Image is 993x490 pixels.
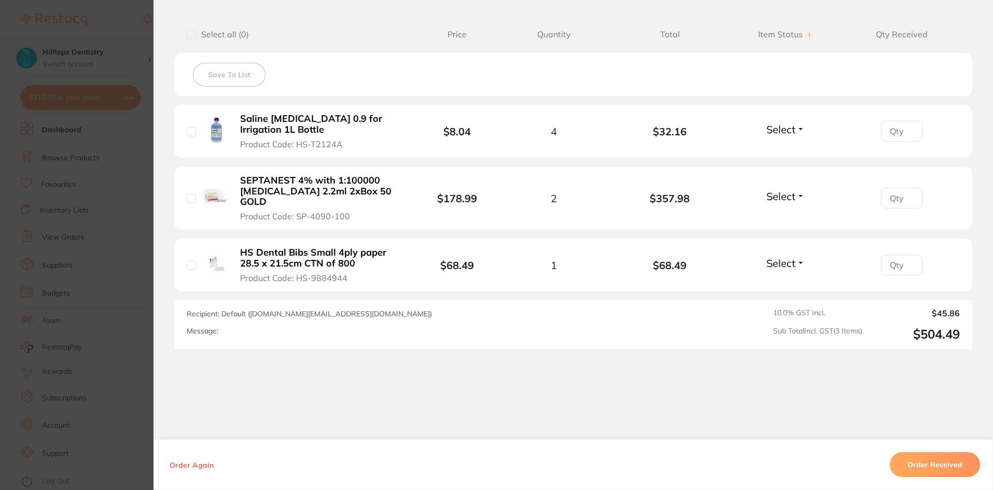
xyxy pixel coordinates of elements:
[551,259,557,271] span: 1
[237,247,403,283] button: HS Dental Bibs Small 4ply paper 28.5 x 21.5cm CTN of 800 Product Code: HS-9884944
[612,125,728,137] b: $32.16
[871,309,960,318] output: $45.86
[240,139,343,149] span: Product Code: HS-T2124A
[204,185,229,210] img: SEPTANEST 4% with 1:100000 adrenalin 2.2ml 2xBox 50 GOLD
[551,192,557,204] span: 2
[612,30,728,39] span: Total
[187,327,218,335] label: Message:
[844,30,960,39] span: Qty Received
[196,30,249,39] span: Select all ( 0 )
[240,247,400,269] b: HS Dental Bibs Small 4ply paper 28.5 x 21.5cm CTN of 800
[240,212,350,221] span: Product Code: SP-4090-100
[766,190,795,203] span: Select
[240,273,347,283] span: Product Code: HS-9884944
[773,309,862,318] span: 10.0 % GST Incl.
[204,251,229,277] img: HS Dental Bibs Small 4ply paper 28.5 x 21.5cm CTN of 800
[871,327,960,342] output: $504.49
[881,255,922,275] input: Qty
[612,259,728,271] b: $68.49
[881,121,922,142] input: Qty
[763,257,808,270] button: Select
[193,63,265,87] button: Save To List
[612,192,728,204] b: $357.98
[440,259,474,272] b: $68.49
[728,30,844,39] span: Item Status
[240,114,400,135] b: Saline [MEDICAL_DATA] 0.9 for Irrigation 1L Bottle
[443,125,471,138] b: $8.04
[881,188,922,208] input: Qty
[237,175,403,221] button: SEPTANEST 4% with 1:100000 [MEDICAL_DATA] 2.2ml 2xBox 50 GOLD Product Code: SP-4090-100
[890,452,980,477] button: Order Received
[418,30,496,39] span: Price
[240,175,400,207] b: SEPTANEST 4% with 1:100000 [MEDICAL_DATA] 2.2ml 2xBox 50 GOLD
[763,123,808,136] button: Select
[766,257,795,270] span: Select
[237,113,403,149] button: Saline [MEDICAL_DATA] 0.9 for Irrigation 1L Bottle Product Code: HS-T2124A
[437,192,477,205] b: $178.99
[763,190,808,203] button: Select
[773,327,862,342] span: Sub Total Incl. GST ( 3 Items)
[496,30,612,39] span: Quantity
[187,309,432,318] span: Recipient: Default ( [DOMAIN_NAME][EMAIL_ADDRESS][DOMAIN_NAME] )
[551,125,557,137] span: 4
[204,118,229,143] img: Saline Sodium Chloride 0.9 for Irrigation 1L Bottle
[766,123,795,136] span: Select
[166,460,217,469] button: Order Again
